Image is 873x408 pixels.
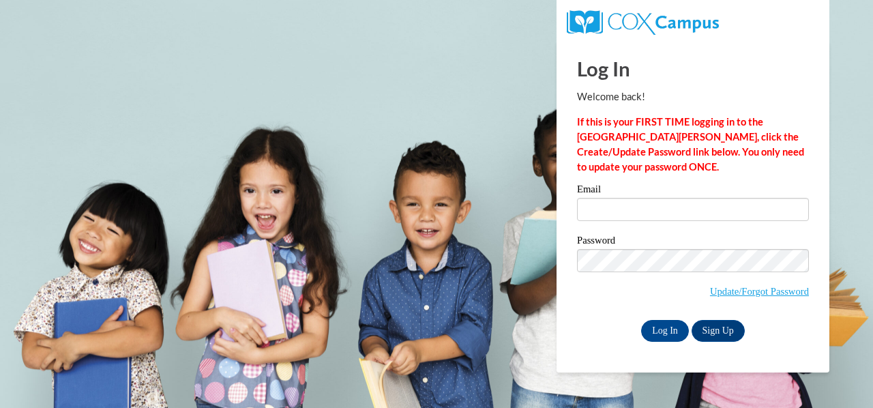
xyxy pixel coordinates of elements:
[567,10,719,35] img: COX Campus
[577,235,809,249] label: Password
[577,184,809,198] label: Email
[577,116,804,173] strong: If this is your FIRST TIME logging in to the [GEOGRAPHIC_DATA][PERSON_NAME], click the Create/Upd...
[710,286,809,297] a: Update/Forgot Password
[641,320,689,342] input: Log In
[577,55,809,83] h1: Log In
[692,320,745,342] a: Sign Up
[567,16,719,27] a: COX Campus
[577,89,809,104] p: Welcome back!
